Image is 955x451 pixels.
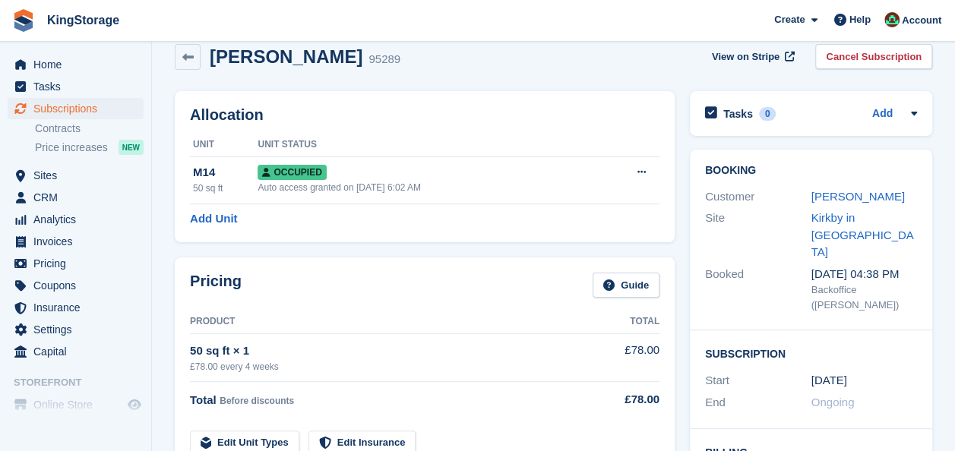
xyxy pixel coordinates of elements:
h2: Pricing [190,273,242,298]
a: Guide [593,273,659,298]
time: 2025-08-01 23:00:00 UTC [811,372,847,389]
h2: Allocation [190,106,659,124]
a: Contracts [35,121,144,136]
div: £78.00 [596,391,659,408]
span: Storefront [14,375,151,390]
div: 95289 [368,51,400,68]
a: Kirkby in [GEOGRAPHIC_DATA] [811,211,914,258]
a: Preview store [125,396,144,414]
div: £78.00 every 4 weeks [190,360,596,374]
span: CRM [33,187,125,208]
div: 50 sq ft × 1 [190,342,596,360]
img: stora-icon-8386f47178a22dfd0bd8f6a31ec36ba5ce8667c1dd55bd0f319d3a0aa187defe.svg [12,9,35,32]
a: Add Unit [190,210,237,228]
span: Subscriptions [33,98,125,119]
span: Coupons [33,275,125,296]
span: Help [849,12,871,27]
span: Invoices [33,231,125,252]
div: [DATE] 04:38 PM [811,266,918,283]
a: KingStorage [41,8,125,33]
span: Home [33,54,125,75]
span: Account [902,13,941,28]
a: menu [8,319,144,340]
a: menu [8,297,144,318]
div: Site [705,210,811,261]
a: Add [872,106,893,123]
th: Unit Status [258,133,593,157]
a: Cancel Subscription [815,44,932,69]
a: menu [8,187,144,208]
h2: Subscription [705,345,917,361]
a: Price increases NEW [35,139,144,156]
div: 0 [759,107,776,121]
th: Total [596,310,659,334]
span: Capital [33,341,125,362]
span: Tasks [33,76,125,97]
span: Total [190,393,217,406]
h2: [PERSON_NAME] [210,46,362,67]
span: View on Stripe [712,49,779,65]
div: Backoffice ([PERSON_NAME]) [811,282,918,312]
span: Price increases [35,140,108,155]
a: menu [8,76,144,97]
a: menu [8,231,144,252]
a: menu [8,253,144,274]
a: menu [8,98,144,119]
div: 50 sq ft [193,181,258,195]
a: menu [8,275,144,296]
a: View on Stripe [706,44,798,69]
a: menu [8,54,144,75]
div: Customer [705,188,811,206]
a: menu [8,341,144,362]
td: £78.00 [596,333,659,381]
a: menu [8,209,144,230]
span: Insurance [33,297,125,318]
div: NEW [119,140,144,155]
span: Create [774,12,805,27]
span: Analytics [33,209,125,230]
span: Pricing [33,253,125,274]
div: End [705,394,811,412]
div: Start [705,372,811,389]
a: menu [8,165,144,186]
h2: Booking [705,165,917,177]
span: Online Store [33,394,125,415]
span: Occupied [258,165,326,180]
div: M14 [193,164,258,181]
span: Before discounts [220,396,294,406]
div: Booked [705,266,811,313]
span: Ongoing [811,396,855,408]
img: John King [884,12,900,27]
th: Product [190,310,596,334]
a: menu [8,394,144,415]
a: [PERSON_NAME] [811,190,905,203]
div: Auto access granted on [DATE] 6:02 AM [258,181,593,194]
span: Sites [33,165,125,186]
span: Settings [33,319,125,340]
th: Unit [190,133,258,157]
h2: Tasks [723,107,753,121]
